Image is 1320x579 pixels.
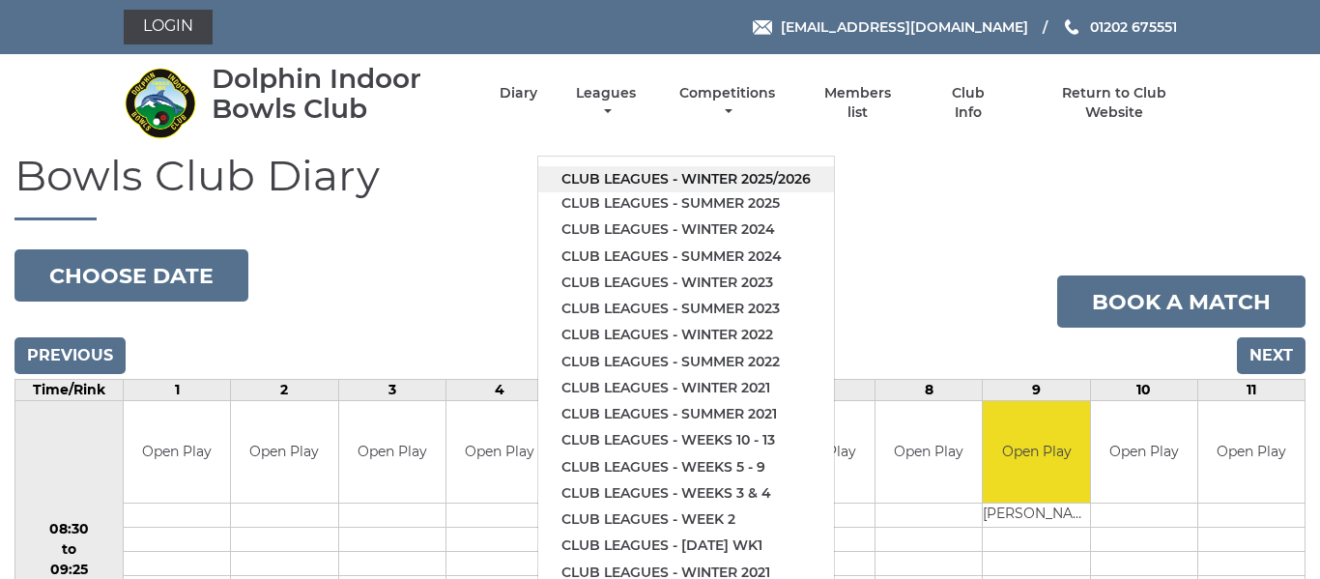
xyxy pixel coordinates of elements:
[538,244,834,270] a: Club leagues - Summer 2024
[753,20,772,35] img: Email
[1090,18,1177,36] span: 01202 675551
[124,401,230,503] td: Open Play
[538,480,834,507] a: Club leagues - Weeks 3 & 4
[445,380,553,401] td: 4
[14,337,126,374] input: Previous
[538,454,834,480] a: Club leagues - Weeks 5 - 9
[124,67,196,139] img: Dolphin Indoor Bowls Club
[231,401,337,503] td: Open Play
[339,401,445,503] td: Open Play
[1197,380,1305,401] td: 11
[983,401,1089,503] td: Open Play
[538,507,834,533] a: Club leagues - Week 2
[753,16,1028,38] a: Email [EMAIL_ADDRESS][DOMAIN_NAME]
[983,503,1089,527] td: [PERSON_NAME]
[538,166,834,192] a: Club leagues - Winter 2025/2026
[1062,16,1177,38] a: Phone us 01202 675551
[538,375,834,401] a: Club leagues - Winter 2021
[124,380,231,401] td: 1
[1090,380,1197,401] td: 10
[538,533,834,559] a: Club leagues - [DATE] wk1
[538,427,834,453] a: Club leagues - Weeks 10 - 13
[875,401,982,503] td: Open Play
[814,84,903,122] a: Members list
[538,270,834,296] a: Club leagues - Winter 2023
[571,84,641,122] a: Leagues
[1198,401,1305,503] td: Open Play
[1065,19,1078,35] img: Phone us
[212,64,466,124] div: Dolphin Indoor Bowls Club
[538,190,834,217] a: Club leagues - Summer 2025
[538,322,834,348] a: Club leagues - Winter 2022
[338,380,445,401] td: 3
[231,380,338,401] td: 2
[500,84,537,102] a: Diary
[446,401,553,503] td: Open Play
[983,380,1090,401] td: 9
[936,84,999,122] a: Club Info
[538,217,834,243] a: Club leagues - Winter 2024
[538,296,834,322] a: Club leagues - Summer 2023
[674,84,780,122] a: Competitions
[1237,337,1306,374] input: Next
[15,380,124,401] td: Time/Rink
[14,249,248,302] button: Choose date
[781,18,1028,36] span: [EMAIL_ADDRESS][DOMAIN_NAME]
[1033,84,1196,122] a: Return to Club Website
[538,349,834,375] a: Club leagues - Summer 2022
[538,401,834,427] a: Club leagues - Summer 2021
[1057,275,1306,328] a: Book a match
[124,10,213,44] a: Login
[1091,401,1197,503] td: Open Play
[14,152,1306,220] h1: Bowls Club Diary
[875,380,983,401] td: 8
